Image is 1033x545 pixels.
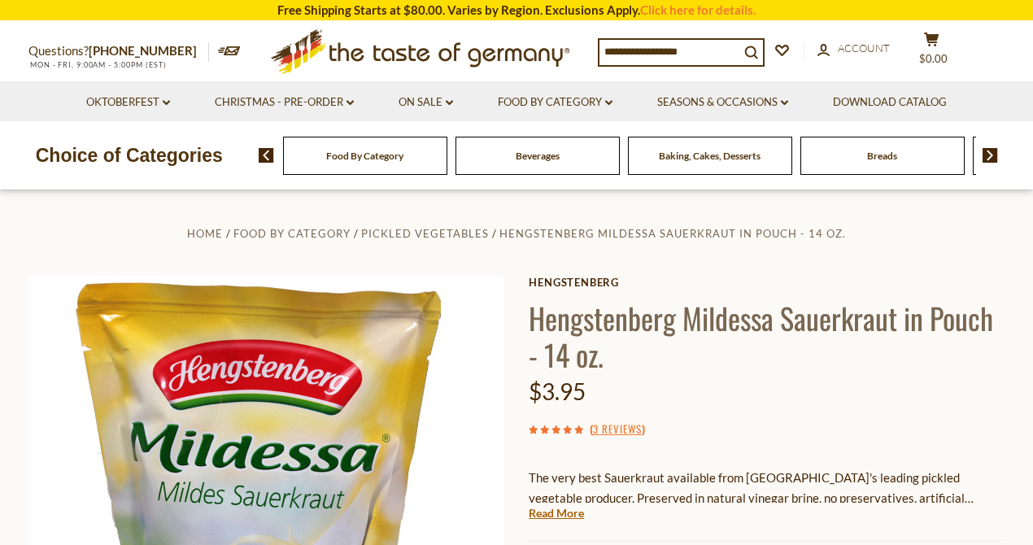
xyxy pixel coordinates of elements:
[498,94,612,111] a: Food By Category
[529,276,1005,289] a: Hengstenberg
[259,148,274,163] img: previous arrow
[657,94,788,111] a: Seasons & Occasions
[590,421,645,437] span: ( )
[529,377,586,405] span: $3.95
[28,41,209,62] p: Questions?
[326,150,403,162] a: Food By Category
[89,43,197,58] a: [PHONE_NUMBER]
[529,299,1005,373] h1: Hengstenberg Mildessa Sauerkraut in Pouch - 14 oz.
[919,52,948,65] span: $0.00
[516,150,560,162] a: Beverages
[593,421,642,438] a: 3 Reviews
[659,150,761,162] a: Baking, Cakes, Desserts
[838,41,890,54] span: Account
[640,2,756,17] a: Click here for details.
[399,94,453,111] a: On Sale
[215,94,354,111] a: Christmas - PRE-ORDER
[499,227,846,240] a: Hengstenberg Mildessa Sauerkraut in Pouch - 14 oz.
[187,227,223,240] a: Home
[817,40,890,58] a: Account
[833,94,947,111] a: Download Catalog
[361,227,489,240] a: Pickled Vegetables
[983,148,998,163] img: next arrow
[529,505,584,521] a: Read More
[907,32,956,72] button: $0.00
[233,227,351,240] a: Food By Category
[86,94,170,111] a: Oktoberfest
[867,150,897,162] a: Breads
[28,60,167,69] span: MON - FRI, 9:00AM - 5:00PM (EST)
[529,468,1005,508] p: The very best Sauerkraut available from [GEOGRAPHIC_DATA]'s leading pickled vegetable producer. P...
